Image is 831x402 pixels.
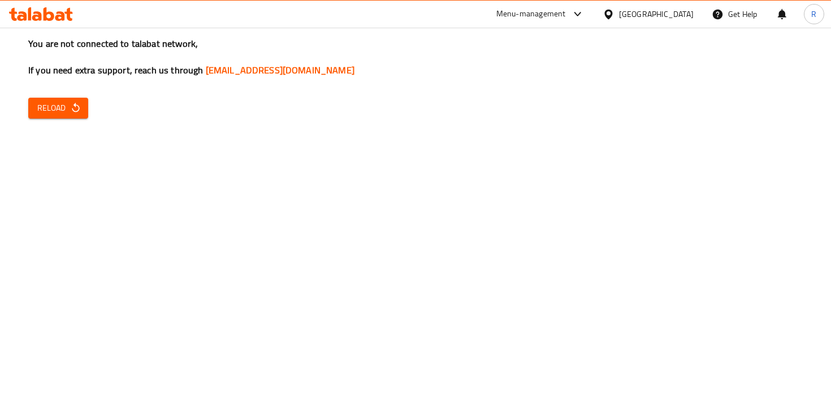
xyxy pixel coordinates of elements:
[811,8,816,20] span: R
[206,62,354,78] a: [EMAIL_ADDRESS][DOMAIN_NAME]
[37,101,79,115] span: Reload
[619,8,694,20] div: [GEOGRAPHIC_DATA]
[496,7,566,21] div: Menu-management
[28,37,803,77] h3: You are not connected to talabat network, If you need extra support, reach us through
[28,98,88,119] button: Reload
